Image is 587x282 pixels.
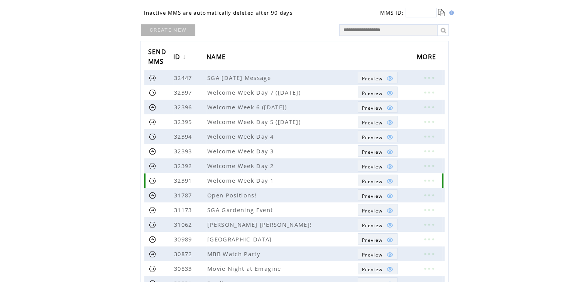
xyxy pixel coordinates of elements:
[207,103,289,111] span: Welcome Week 6 ([DATE])
[386,119,393,126] img: eye.png
[207,88,303,96] span: Welcome Week Day 7 ([DATE])
[141,24,195,36] a: CREATE NEW
[417,51,438,65] span: MORE
[358,233,398,245] a: Preview
[173,50,188,65] a: ID↓
[174,162,194,170] span: 32392
[362,251,382,258] span: Show MMS preview
[362,90,382,97] span: Show MMS preview
[386,222,393,229] img: eye.png
[206,51,228,65] span: NAME
[380,9,404,16] span: MMS ID:
[174,74,194,82] span: 32447
[358,219,398,230] a: Preview
[174,177,194,184] span: 32391
[386,266,393,273] img: eye.png
[362,193,382,199] span: Show MMS preview
[386,207,393,214] img: eye.png
[386,148,393,155] img: eye.png
[358,87,398,98] a: Preview
[362,207,382,214] span: Show MMS preview
[144,9,293,16] span: Inactive MMS are automatically deleted after 90 days
[358,72,398,83] a: Preview
[362,163,382,170] span: Show MMS preview
[207,147,276,155] span: Welcome Week Day 3
[386,251,393,258] img: eye.png
[207,118,303,126] span: Welcome Week Day 5 ([DATE])
[362,266,382,273] span: Show MMS preview
[207,133,276,140] span: Welcome Week Day 4
[386,192,393,199] img: eye.png
[358,248,398,260] a: Preview
[358,263,398,274] a: Preview
[362,178,382,185] span: Show MMS preview
[362,134,382,141] span: Show MMS preview
[447,10,454,15] img: help.gif
[207,74,273,82] span: SGA [DATE] Message
[386,236,393,243] img: eye.png
[358,189,398,201] a: Preview
[207,235,274,243] span: [GEOGRAPHIC_DATA]
[173,51,183,65] span: ID
[358,175,398,186] a: Preview
[362,149,382,155] span: Show MMS preview
[174,88,194,96] span: 32397
[358,116,398,127] a: Preview
[386,90,393,97] img: eye.png
[148,46,166,70] span: SEND MMS
[362,105,382,111] span: Show MMS preview
[358,101,398,113] a: Preview
[174,118,194,126] span: 32395
[207,162,276,170] span: Welcome Week Day 2
[174,133,194,140] span: 32394
[358,131,398,142] a: Preview
[174,235,194,243] span: 30989
[386,178,393,185] img: eye.png
[207,221,314,228] span: [PERSON_NAME] [PERSON_NAME]!
[386,134,393,141] img: eye.png
[174,265,194,272] span: 30833
[362,237,382,243] span: Show MMS preview
[207,191,259,199] span: Open Positions!
[174,103,194,111] span: 32396
[358,145,398,157] a: Preview
[362,75,382,82] span: Show MMS preview
[174,147,194,155] span: 32393
[386,75,393,82] img: eye.png
[174,221,194,228] span: 31062
[206,50,230,65] a: NAME
[362,222,382,229] span: Show MMS preview
[174,191,194,199] span: 31787
[174,206,194,214] span: 31173
[358,160,398,172] a: Preview
[386,104,393,111] img: eye.png
[207,265,283,272] span: Movie Night at Emagine
[174,250,194,258] span: 30872
[362,119,382,126] span: Show MMS preview
[207,206,275,214] span: SGA Gardening Event
[207,250,262,258] span: MBB Watch Party
[386,163,393,170] img: eye.png
[358,204,398,216] a: Preview
[207,177,276,184] span: Welcome Week Day 1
